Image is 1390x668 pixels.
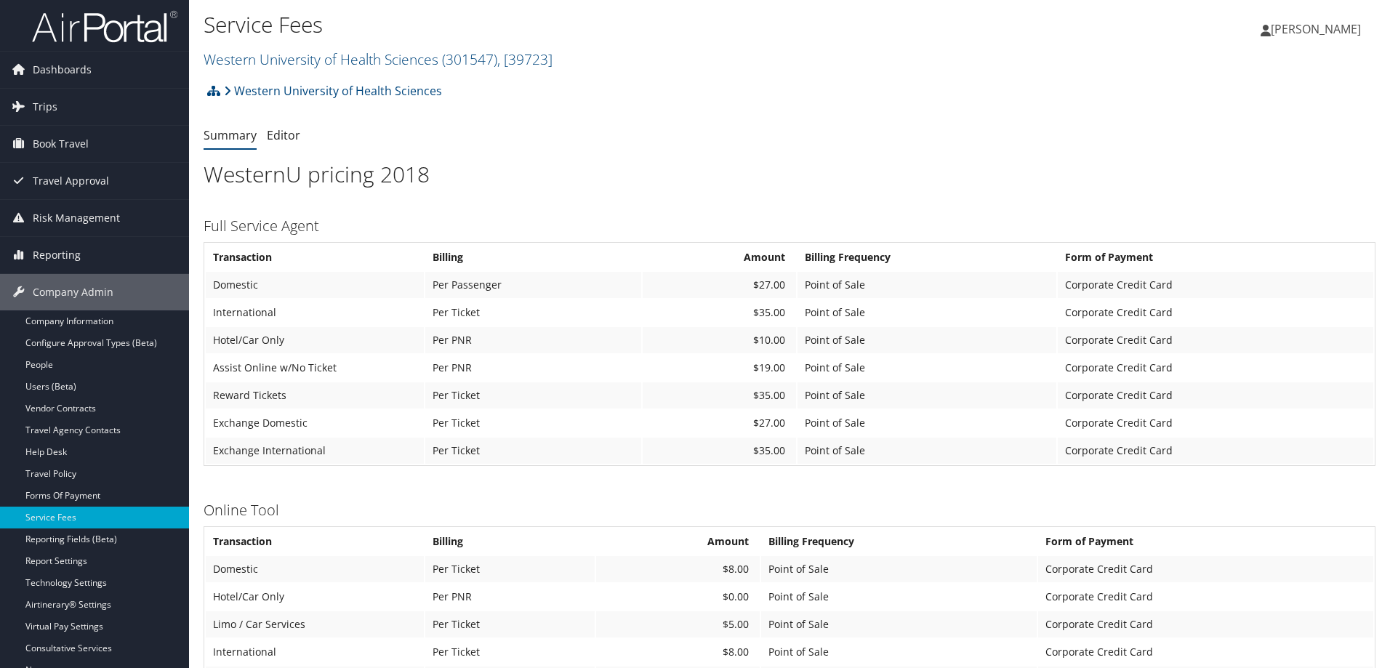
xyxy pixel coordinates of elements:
[643,382,797,409] td: $35.00
[761,556,1037,582] td: Point of Sale
[33,89,57,125] span: Trips
[1058,272,1373,298] td: Corporate Credit Card
[1058,382,1373,409] td: Corporate Credit Card
[206,611,424,637] td: Limo / Car Services
[798,272,1056,298] td: Point of Sale
[643,327,797,353] td: $10.00
[425,382,641,409] td: Per Ticket
[1058,410,1373,436] td: Corporate Credit Card
[1058,355,1373,381] td: Corporate Credit Card
[798,355,1056,381] td: Point of Sale
[1058,299,1373,326] td: Corporate Credit Card
[425,639,595,665] td: Per Ticket
[206,327,424,353] td: Hotel/Car Only
[1038,611,1373,637] td: Corporate Credit Card
[1038,584,1373,610] td: Corporate Credit Card
[798,244,1056,270] th: Billing Frequency
[267,127,300,143] a: Editor
[798,299,1056,326] td: Point of Sale
[33,52,92,88] span: Dashboards
[425,299,641,326] td: Per Ticket
[425,410,641,436] td: Per Ticket
[204,500,1375,520] h3: Online Tool
[761,528,1037,555] th: Billing Frequency
[206,272,424,298] td: Domestic
[32,9,177,44] img: airportal-logo.png
[425,327,641,353] td: Per PNR
[425,272,641,298] td: Per Passenger
[425,438,641,464] td: Per Ticket
[761,584,1037,610] td: Point of Sale
[1058,438,1373,464] td: Corporate Credit Card
[206,382,424,409] td: Reward Tickets
[33,237,81,273] span: Reporting
[204,127,257,143] a: Summary
[204,159,1375,190] h1: WesternU pricing 2018
[596,611,760,637] td: $5.00
[596,556,760,582] td: $8.00
[1271,21,1361,37] span: [PERSON_NAME]
[798,382,1056,409] td: Point of Sale
[206,556,424,582] td: Domestic
[206,528,424,555] th: Transaction
[425,611,595,637] td: Per Ticket
[224,76,442,105] a: Western University of Health Sciences
[761,639,1037,665] td: Point of Sale
[204,49,553,69] a: Western University of Health Sciences
[206,244,424,270] th: Transaction
[1038,528,1373,555] th: Form of Payment
[761,611,1037,637] td: Point of Sale
[643,299,797,326] td: $35.00
[206,584,424,610] td: Hotel/Car Only
[425,528,595,555] th: Billing
[497,49,553,69] span: , [ 39723 ]
[643,272,797,298] td: $27.00
[204,9,985,40] h1: Service Fees
[1038,639,1373,665] td: Corporate Credit Card
[798,410,1056,436] td: Point of Sale
[204,216,1375,236] h3: Full Service Agent
[206,299,424,326] td: International
[643,244,797,270] th: Amount
[1261,7,1375,51] a: [PERSON_NAME]
[425,355,641,381] td: Per PNR
[643,355,797,381] td: $19.00
[798,438,1056,464] td: Point of Sale
[206,639,424,665] td: International
[425,584,595,610] td: Per PNR
[33,200,120,236] span: Risk Management
[425,556,595,582] td: Per Ticket
[206,355,424,381] td: Assist Online w/No Ticket
[33,274,113,310] span: Company Admin
[33,163,109,199] span: Travel Approval
[596,584,760,610] td: $0.00
[33,126,89,162] span: Book Travel
[643,410,797,436] td: $27.00
[206,438,424,464] td: Exchange International
[425,244,641,270] th: Billing
[596,639,760,665] td: $8.00
[206,410,424,436] td: Exchange Domestic
[1038,556,1373,582] td: Corporate Credit Card
[442,49,497,69] span: ( 301547 )
[596,528,760,555] th: Amount
[798,327,1056,353] td: Point of Sale
[643,438,797,464] td: $35.00
[1058,327,1373,353] td: Corporate Credit Card
[1058,244,1373,270] th: Form of Payment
